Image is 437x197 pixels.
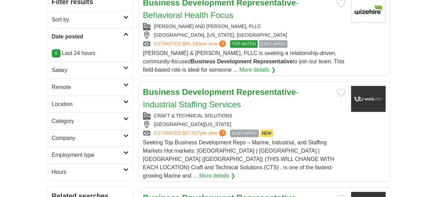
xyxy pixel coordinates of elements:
[253,59,293,64] strong: Representative
[239,66,276,74] a: More details ❯
[52,168,123,176] h2: Hours
[52,49,60,57] a: X
[199,172,235,180] a: More details ❯
[48,11,133,28] a: Sort by
[230,40,257,48] span: TOP MATCH
[182,87,234,97] strong: Development
[48,163,133,180] a: Hours
[143,87,299,109] a: Business Development Representative- Industrial Staffing Services
[154,129,228,137] a: ESTIMATED:$67,937per year?
[52,83,123,91] h2: Remote
[52,49,129,57] p: Last 24 hours
[143,50,344,73] span: [PERSON_NAME] & [PERSON_NAME], PLLC is seeking a relationship-driven, community-focused to join o...
[48,146,133,163] a: Employment type
[143,121,345,128] div: [GEOGRAPHIC_DATA][US_STATE]
[219,129,226,136] span: ?
[52,151,123,159] h2: Employment type
[182,41,200,46] span: $80,160
[219,40,226,47] span: ?
[48,62,133,79] a: Salary
[52,100,123,108] h2: Location
[351,86,386,112] img: Company logo
[182,130,200,136] span: $67,937
[48,28,133,45] a: Date posted
[236,87,296,97] strong: Representative
[154,40,228,48] a: ESTIMATED:$80,160per year?
[143,87,180,97] strong: Business
[217,59,251,64] strong: Development
[48,96,133,113] a: Location
[48,113,133,129] a: Category
[143,32,345,39] div: [GEOGRAPHIC_DATA], [US_STATE], [GEOGRAPHIC_DATA]
[52,66,123,74] h2: Salary
[260,129,273,137] span: NEW
[230,129,258,137] span: EASY APPLY
[143,23,345,30] div: [PERSON_NAME] AND [PERSON_NAME], PLLC
[336,89,345,97] button: Add to favorite jobs
[52,33,123,41] h2: Date posted
[52,117,123,125] h2: Category
[143,140,334,179] span: Seeking Top Business Development Reps – Marine, Industrial, and Staffing Markets Hot markets: [GE...
[191,59,215,64] strong: Business
[52,134,123,142] h2: Company
[48,79,133,96] a: Remote
[259,40,287,48] span: EASY APPLY
[48,129,133,146] a: Company
[143,112,345,119] div: CRAFT & TECHNICAL SOLUTIONS
[52,16,123,24] h2: Sort by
